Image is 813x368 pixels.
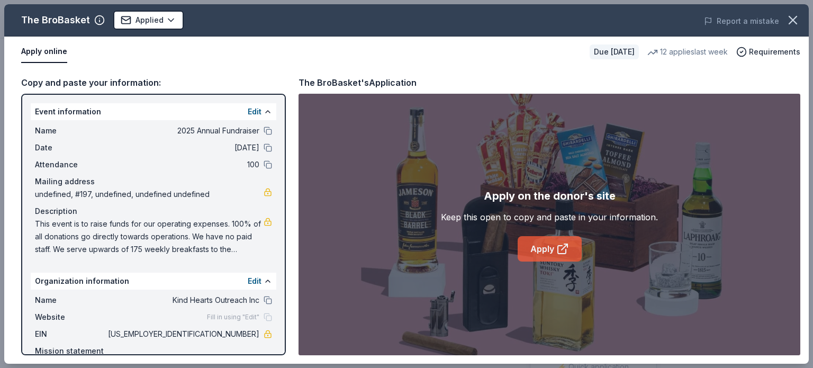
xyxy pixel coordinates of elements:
span: 100 [106,158,259,171]
span: Applied [135,14,164,26]
button: Edit [248,105,261,118]
span: EIN [35,328,106,340]
span: Kind Hearts Outreach Inc [106,294,259,307]
span: Website [35,311,106,324]
span: undefined, #197, undefined, undefined undefined [35,188,264,201]
div: Mission statement [35,345,272,357]
div: Description [35,205,272,218]
div: Organization information [31,273,276,290]
span: Attendance [35,158,106,171]
div: 12 applies last week [647,46,728,58]
span: Name [35,124,106,137]
a: Apply [518,236,582,262]
div: Keep this open to copy and paste in your information. [441,211,658,223]
div: Due [DATE] [590,44,639,59]
span: Name [35,294,106,307]
button: Requirements [736,46,800,58]
span: Requirements [749,46,800,58]
button: Report a mistake [704,15,779,28]
button: Applied [113,11,184,30]
button: Edit [248,275,261,288]
span: Date [35,141,106,154]
span: This event is to raise funds for our operating expenses. 100% of all donations go directly toward... [35,218,264,256]
div: Copy and paste your information: [21,76,286,89]
span: Fill in using "Edit" [207,313,259,321]
div: Apply on the donor's site [484,187,616,204]
button: Apply online [21,41,67,63]
span: 2025 Annual Fundraiser [106,124,259,137]
div: The BroBasket [21,12,90,29]
div: Mailing address [35,175,272,188]
span: [US_EMPLOYER_IDENTIFICATION_NUMBER] [106,328,259,340]
span: [DATE] [106,141,259,154]
div: Event information [31,103,276,120]
div: The BroBasket's Application [299,76,417,89]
